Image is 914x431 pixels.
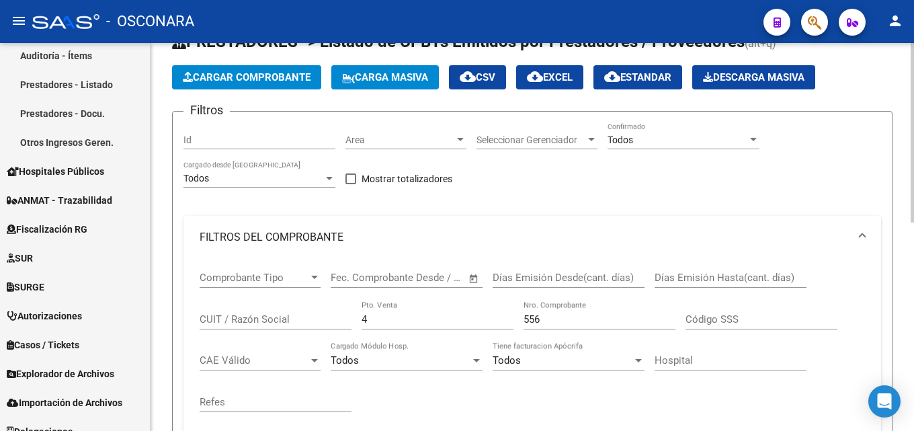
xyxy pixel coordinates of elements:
[172,65,321,89] button: Cargar Comprobante
[200,354,308,366] span: CAE Válido
[7,309,82,323] span: Autorizaciones
[608,134,633,145] span: Todos
[11,13,27,29] mat-icon: menu
[7,164,104,179] span: Hospitales Públicos
[476,134,585,146] span: Seleccionar Gerenciador
[460,69,476,85] mat-icon: cloud_download
[593,65,682,89] button: Estandar
[604,71,671,83] span: Estandar
[887,13,903,29] mat-icon: person
[342,71,428,83] span: Carga Masiva
[345,134,454,146] span: Area
[7,251,33,266] span: SUR
[527,69,543,85] mat-icon: cloud_download
[460,71,495,83] span: CSV
[527,71,573,83] span: EXCEL
[7,193,112,208] span: ANMAT - Trazabilidad
[692,65,815,89] app-download-masive: Descarga masiva de comprobantes (adjuntos)
[7,222,87,237] span: Fiscalización RG
[200,272,308,284] span: Comprobante Tipo
[331,272,374,284] input: Start date
[868,385,901,418] div: Open Intercom Messenger
[7,395,122,410] span: Importación de Archivos
[516,65,583,89] button: EXCEL
[331,354,359,366] span: Todos
[745,37,776,50] span: (alt+q)
[106,7,194,36] span: - OSCONARA
[183,101,230,120] h3: Filtros
[466,271,482,286] button: Open calendar
[7,338,79,352] span: Casos / Tickets
[183,71,310,83] span: Cargar Comprobante
[604,69,620,85] mat-icon: cloud_download
[7,366,114,381] span: Explorador de Archivos
[183,173,209,184] span: Todos
[331,65,439,89] button: Carga Masiva
[449,65,506,89] button: CSV
[493,354,521,366] span: Todos
[183,216,881,259] mat-expansion-panel-header: FILTROS DEL COMPROBANTE
[692,65,815,89] button: Descarga Masiva
[200,230,849,245] mat-panel-title: FILTROS DEL COMPROBANTE
[362,171,452,187] span: Mostrar totalizadores
[7,280,44,295] span: SURGE
[703,71,804,83] span: Descarga Masiva
[386,272,452,284] input: End date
